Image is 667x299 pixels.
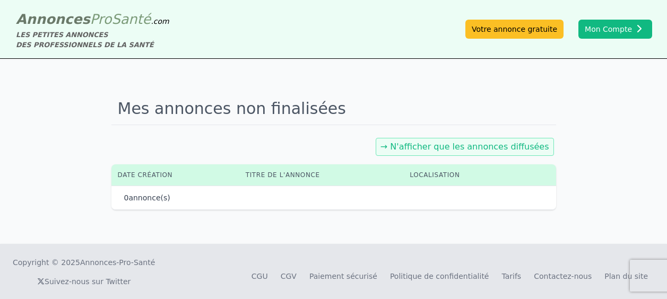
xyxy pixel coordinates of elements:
span: .com [151,17,169,25]
span: Annonces [16,11,90,27]
a: Suivez-nous sur Twitter [37,277,131,286]
th: Localisation [403,164,522,186]
a: CGV [281,272,297,280]
span: 0 [124,194,129,202]
th: Titre de l'annonce [239,164,404,186]
a: Votre annonce gratuite [465,20,564,39]
p: annonce(s) [124,192,170,203]
a: Politique de confidentialité [390,272,489,280]
a: Annonces-Pro-Santé [80,257,155,268]
h1: Mes annonces non finalisées [111,93,556,125]
th: Date création [111,164,239,186]
div: LES PETITES ANNONCES DES PROFESSIONNELS DE LA SANTÉ [16,30,169,50]
span: Santé [111,11,151,27]
a: → N'afficher que les annonces diffusées [380,142,549,152]
a: Plan du site [604,272,648,280]
a: CGU [252,272,268,280]
button: Mon Compte [578,20,652,39]
a: Contactez-nous [534,272,592,280]
a: Paiement sécurisé [309,272,377,280]
span: Pro [90,11,112,27]
a: Tarifs [501,272,521,280]
a: AnnoncesProSanté.com [16,11,169,27]
div: Copyright © 2025 [13,257,155,268]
